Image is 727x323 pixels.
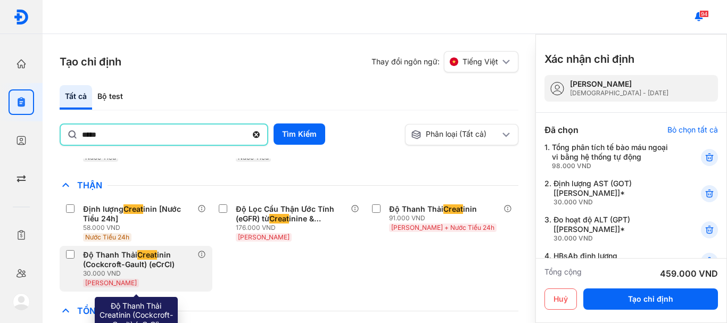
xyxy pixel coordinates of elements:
div: 1. [544,143,675,170]
div: Đã chọn [544,123,579,136]
div: 30.000 VND [83,269,197,278]
span: Creat [269,214,289,223]
span: Creat [123,204,143,214]
div: [DEMOGRAPHIC_DATA] - [DATE] [570,89,668,97]
span: [PERSON_NAME] [238,233,290,241]
div: 30.000 VND [553,234,675,243]
div: Định lượng inin [Nước Tiểu 24h] [83,204,193,223]
div: Bộ test [92,85,128,110]
div: Thay đổi ngôn ngữ: [371,51,518,72]
button: Tạo chỉ định [583,288,718,310]
div: Bỏ chọn tất cả [667,125,718,135]
img: logo [13,293,30,310]
img: logo [13,9,29,25]
div: 4. [544,251,675,269]
div: Tổng phân tích tế bào máu ngoại vi bằng hệ thống tự động [552,143,675,170]
div: Độ Thanh Thải inin [389,204,477,214]
span: Creat [137,250,157,260]
div: HBsAb định lượng [553,251,617,269]
div: 30.000 VND [553,198,675,206]
div: Độ Lọc Cầu Thận Ước Tính (eGFR) từ inine & Cystatin C (CKD-EPI 2021) [236,204,346,223]
div: Phân loại (Tất cả) [411,129,500,140]
h3: Xác nhận chỉ định [544,52,634,67]
button: Huỷ [544,288,577,310]
div: Tổng cộng [544,267,582,280]
span: 94 [699,10,709,18]
div: 176.000 VND [236,223,350,232]
div: 3. [544,215,675,243]
h3: Tạo chỉ định [60,54,121,69]
span: Nước Tiểu 24h [85,233,129,241]
div: Độ Thanh Thải inin (Cockcroft-Gault) (eCrCl) [83,250,193,269]
div: [PERSON_NAME] [570,79,668,89]
button: Tìm Kiếm [274,123,325,145]
div: Đo hoạt độ ALT (GPT) [[PERSON_NAME]]* [553,215,675,243]
div: 58.000 VND [83,223,197,232]
span: Tiếng Việt [462,57,498,67]
div: 91.000 VND [389,214,499,222]
div: Định lượng AST (GOT) [[PERSON_NAME]]* [553,179,675,206]
div: 2. [544,179,675,206]
span: Thận [72,180,108,191]
div: 459.000 VND [660,267,718,280]
span: [PERSON_NAME] + Nước Tiểu 24h [391,223,494,231]
div: 98.000 VND [552,162,675,170]
span: Tổng Quát [72,305,134,316]
span: Creat [443,204,463,214]
span: [PERSON_NAME] [85,279,137,287]
div: Tất cả [60,85,92,110]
